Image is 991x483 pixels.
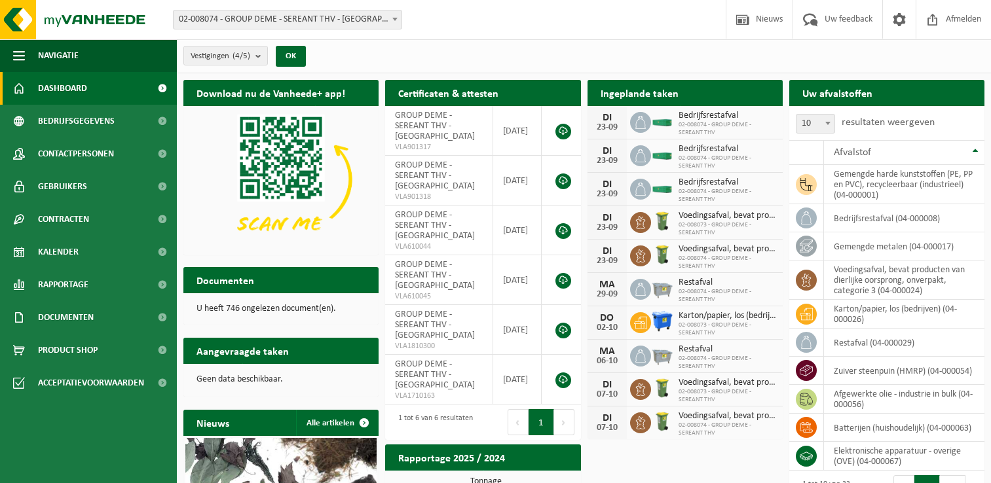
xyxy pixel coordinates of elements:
[679,344,776,355] span: Restafval
[38,39,79,72] span: Navigatie
[651,377,673,399] img: WB-0140-HPE-GN-50
[395,160,475,191] span: GROUP DEME - SEREANT THV - [GEOGRAPHIC_DATA]
[395,210,475,241] span: GROUP DEME - SEREANT THV - [GEOGRAPHIC_DATA]
[395,241,483,252] span: VLA610044
[594,357,620,366] div: 06-10
[842,117,935,128] label: resultaten weergeven
[38,170,87,203] span: Gebruikers
[196,304,365,313] p: U heeft 746 ongelezen document(en).
[38,203,89,236] span: Contracten
[594,313,620,323] div: DO
[824,414,984,442] td: batterijen (huishoudelijk) (04-000063)
[183,106,379,253] img: Download de VHEPlus App
[834,147,871,158] span: Afvalstof
[594,380,620,390] div: DI
[679,311,776,321] span: Karton/papier, los (bedrijven)
[395,111,475,141] span: GROUP DEME - SEREANT THV - [GEOGRAPHIC_DATA]
[588,80,692,105] h2: Ingeplande taken
[493,106,542,156] td: [DATE]
[594,113,620,123] div: DI
[594,156,620,166] div: 23-09
[679,121,776,137] span: 02-008074 - GROUP DEME - SEREANT THV
[38,301,94,334] span: Documenten
[493,305,542,355] td: [DATE]
[824,329,984,357] td: restafval (04-000029)
[651,243,673,266] img: WB-0140-HPE-GN-50
[651,277,673,299] img: WB-2500-GAL-GY-01
[183,338,302,363] h2: Aangevraagde taken
[651,210,673,232] img: WB-0140-HPE-GN-50
[385,444,518,470] h2: Rapportage 2025 / 2024
[679,378,776,388] span: Voedingsafval, bevat producten van dierlijke oorsprong, onverpakt, categorie 3
[233,52,250,60] count: (4/5)
[651,410,673,433] img: WB-0140-HPE-GN-50
[679,111,776,121] span: Bedrijfsrestafval
[594,279,620,290] div: MA
[679,321,776,337] span: 02-008073 - GROUP DEME - SEREANT THV
[392,408,473,437] div: 1 tot 6 van 6 resultaten
[38,105,115,137] span: Bedrijfsgegevens
[594,346,620,357] div: MA
[824,357,984,385] td: zuiver steenpuin (HMRP) (04-000054)
[796,114,835,134] span: 10
[824,385,984,414] td: afgewerkte olie - industrie in bulk (04-000056)
[191,46,250,66] span: Vestigingen
[395,341,483,351] span: VLA1810300
[824,232,984,260] td: gemengde metalen (04-000017)
[679,211,776,221] span: Voedingsafval, bevat producten van dierlijke oorsprong, onverpakt, categorie 3
[594,223,620,232] div: 23-09
[824,300,984,329] td: karton/papier, los (bedrijven) (04-000026)
[679,411,776,421] span: Voedingsafval, bevat producten van dierlijke oorsprong, onverpakt, categorie 3
[554,409,574,435] button: Next
[183,80,358,105] h2: Download nu de Vanheede+ app!
[679,188,776,204] span: 02-008074 - GROUP DEME - SEREANT THV
[651,149,673,160] img: HK-XC-20-GN-00
[651,344,673,366] img: WB-2500-GAL-GY-01
[679,388,776,404] span: 02-008073 - GROUP DEME - SEREANT THV
[183,267,267,293] h2: Documenten
[183,46,268,65] button: Vestigingen(4/5)
[183,410,242,435] h2: Nieuws
[594,390,620,399] div: 07-10
[651,310,673,332] img: WB-1100-HPE-BE-01
[493,206,542,255] td: [DATE]
[296,410,377,436] a: Alle artikelen
[395,142,483,152] span: VLA901317
[679,421,776,437] span: 02-008074 - GROUP DEME - SEREANT THV
[679,355,776,370] span: 02-008074 - GROUP DEME - SEREANT THV
[38,268,88,301] span: Rapportage
[196,375,365,384] p: Geen data beschikbaar.
[594,179,620,190] div: DI
[679,288,776,304] span: 02-008074 - GROUP DEME - SEREANT THV
[38,236,79,268] span: Kalender
[385,80,512,105] h2: Certificaten & attesten
[395,391,483,401] span: VLA1710163
[594,246,620,257] div: DI
[594,323,620,332] div: 02-10
[824,204,984,232] td: bedrijfsrestafval (04-000008)
[38,137,114,170] span: Contactpersonen
[824,165,984,204] td: gemengde harde kunststoffen (PE, PP en PVC), recycleerbaar (industrieel) (04-000001)
[594,413,620,423] div: DI
[679,255,776,270] span: 02-008074 - GROUP DEME - SEREANT THV
[395,359,475,390] span: GROUP DEME - SEREANT THV - [GEOGRAPHIC_DATA]
[789,80,886,105] h2: Uw afvalstoffen
[651,182,673,194] img: HK-XC-20-GN-00
[679,244,776,255] span: Voedingsafval, bevat producten van dierlijke oorsprong, onverpakt, categorie 3
[174,10,402,29] span: 02-008074 - GROUP DEME - SEREANT THV - ANTWERPEN
[594,146,620,156] div: DI
[594,257,620,266] div: 23-09
[796,115,834,133] span: 10
[679,144,776,154] span: Bedrijfsrestafval
[824,260,984,300] td: voedingsafval, bevat producten van dierlijke oorsprong, onverpakt, categorie 3 (04-000024)
[594,190,620,199] div: 23-09
[824,442,984,471] td: elektronische apparatuur - overige (OVE) (04-000067)
[594,123,620,132] div: 23-09
[651,115,673,127] img: HK-XC-20-GN-00
[395,310,475,340] span: GROUP DEME - SEREANT THV - [GEOGRAPHIC_DATA]
[493,156,542,206] td: [DATE]
[594,290,620,299] div: 29-09
[679,154,776,170] span: 02-008074 - GROUP DEME - SEREANT THV
[173,10,402,29] span: 02-008074 - GROUP DEME - SEREANT THV - ANTWERPEN
[38,334,98,367] span: Product Shop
